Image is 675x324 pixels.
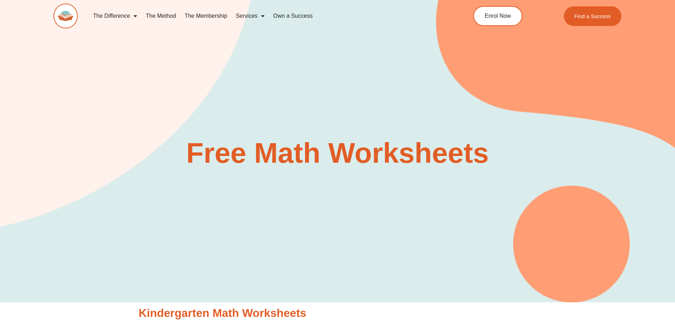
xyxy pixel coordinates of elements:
[269,8,317,24] a: Own a Success
[575,13,611,19] span: Find a Success
[141,8,180,24] a: The Method
[473,6,522,26] a: Enrol Now
[89,8,441,24] nav: Menu
[139,306,537,321] h2: Kindergarten Math Worksheets
[135,139,540,167] h2: Free Math Worksheets
[564,6,622,26] a: Find a Success
[89,8,142,24] a: The Difference
[485,13,511,19] span: Enrol Now
[180,8,232,24] a: The Membership
[232,8,269,24] a: Services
